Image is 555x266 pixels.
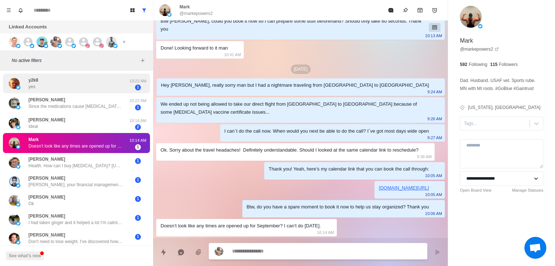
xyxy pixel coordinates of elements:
img: picture [9,137,20,148]
img: picture [9,36,20,47]
div: Hey [PERSON_NAME], really sorry man but I had a nightmare traveling from [GEOGRAPHIC_DATA] to [GE... [161,81,429,89]
img: picture [9,157,20,168]
button: Mark as read [384,3,398,17]
span: 1 [135,158,141,164]
img: picture [9,214,20,225]
button: Add media [191,245,206,259]
img: picture [9,176,20,187]
button: Notifications [15,4,26,16]
p: 9:38 AM [417,153,431,161]
p: Ok [28,200,34,207]
p: 115 [490,61,497,68]
span: 1 [135,85,141,90]
img: picture [9,78,20,89]
p: I had taken ginger and it helped a lot I'm calming my brain down. I'm looking forward to reduce i... [28,219,123,226]
img: picture [460,6,482,28]
p: 10:05 AM [425,172,442,180]
button: Add reminder [427,3,442,17]
p: [PERSON_NAME] [28,194,65,200]
img: picture [16,202,20,207]
p: [PERSON_NAME] [28,213,65,219]
img: picture [159,4,171,16]
p: Linked Accounts [9,23,47,31]
img: picture [16,44,20,48]
button: Board View [127,4,138,16]
div: We ended up not being allowed to take our direct flight from [GEOGRAPHIC_DATA] to [GEOGRAPHIC_DAT... [161,100,429,116]
img: picture [9,233,20,244]
div: Done! Looking forward to it man [161,44,228,52]
button: Archive [413,3,427,17]
div: Ok. Sorry about the travel headaches! Definitely understandable. Should I looked at the same cale... [161,146,419,154]
button: Pin [398,3,413,17]
span: 1 [135,105,141,110]
button: Add account [120,38,128,46]
div: Thank you! Yeah, here’s my calendar link that you can book the call through: [269,165,429,173]
img: picture [50,36,61,47]
p: Mark [28,136,39,143]
img: picture [44,44,48,48]
button: Menu [3,4,15,16]
img: picture [9,98,20,109]
p: 9:26 AM [427,115,442,123]
img: picture [167,12,171,17]
div: Doesn’t look like any times are opened up for September? I can’t do [DATE]. [161,222,321,230]
p: 10:06 AM [425,210,442,218]
span: 1 [135,234,141,240]
img: picture [16,164,20,169]
img: picture [16,183,20,188]
button: Send message [430,245,445,259]
img: picture [106,36,117,47]
img: picture [85,44,90,48]
p: [DATE] [291,64,311,74]
span: 1 [135,215,141,221]
p: 10:22 AM [129,78,147,84]
p: Dad. Husband. USAF vet. Sports rube. MN with MI roots. #GoBlue #Gaintrust [460,77,543,93]
p: Doesn’t look like any times are opened up for September? I can’t do [DATE]. [28,143,123,149]
p: Mark [460,36,473,45]
p: Don't need to lose weight. I've discovered how to reverse entropy with energy healing. Aging seem... [28,238,123,245]
div: Btw, do you have a spare moment to book it now to help us stay organized? Thank you [247,203,429,211]
img: picture [16,145,20,149]
p: 10:22 AM [129,98,147,104]
span: 1 [135,144,141,150]
p: [PERSON_NAME] [28,117,65,123]
p: [PERSON_NAME] [28,175,65,181]
span: 2 [135,124,141,130]
img: picture [72,44,76,48]
a: [DOMAIN_NAME][URL] [379,185,429,191]
p: [PERSON_NAME] [28,232,65,238]
button: Add filters [138,56,147,65]
p: 10:13 AM [425,32,442,40]
a: Manage Statuses [512,187,543,193]
p: Health. How can I buy [MEDICAL_DATA]? [URL][DOMAIN_NAME] [28,163,123,169]
div: Btw [PERSON_NAME], could you book it now so I can prepare some stuff beforehand? Should only take... [161,17,429,33]
p: Followers [499,61,517,68]
img: picture [30,44,34,48]
a: Open chat [524,237,546,259]
p: y2k8 [28,77,38,83]
p: 592 [460,61,467,68]
p: [PERSON_NAME] [28,156,65,163]
p: No active filters [12,57,138,64]
p: [US_STATE], [GEOGRAPHIC_DATA] [468,104,540,111]
button: Reply with AI [174,245,188,259]
p: Following [469,61,487,68]
button: See what's new [6,251,44,260]
img: picture [16,125,20,129]
button: Quick replies [156,245,171,259]
img: picture [16,221,20,226]
p: 10:14 AM [317,228,334,236]
p: 10:14 AM [129,137,147,144]
img: picture [58,44,62,48]
img: picture [478,24,482,28]
div: I can´t do the call now. When would you next be able to do the call? I´ve got most days wide open [224,127,429,135]
img: picture [9,195,20,206]
p: @markepowers2 [180,10,213,17]
a: Open Board View [460,187,491,193]
img: picture [16,240,20,245]
img: picture [9,118,20,129]
p: 9:27 AM [427,134,442,142]
span: 1 [135,196,141,202]
p: 10:16 AM [129,118,147,124]
img: picture [113,44,117,48]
